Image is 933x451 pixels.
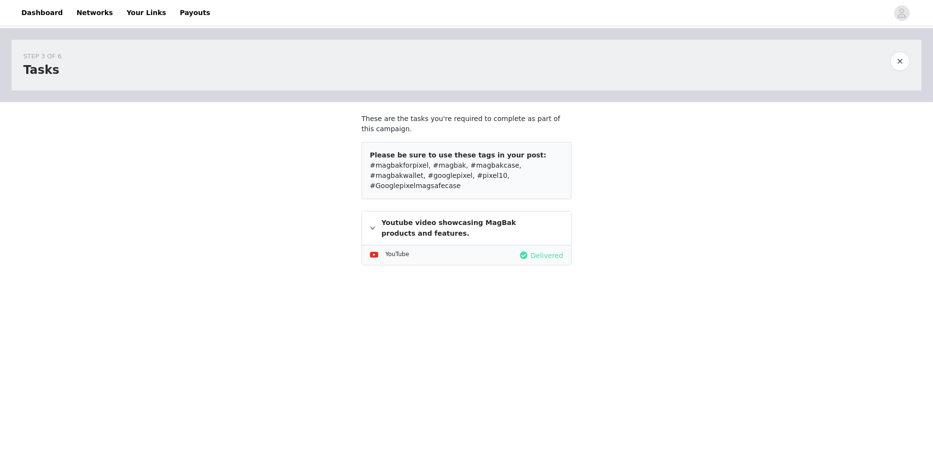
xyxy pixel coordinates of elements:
i: icon: right [370,225,376,231]
span: YouTube [385,251,409,258]
div: STEP 3 OF 6 [23,52,62,61]
span: #magbakforpixel, #magbak, #magbakcase, #magbakwallet, #googlepixel, #pixel10, #Googlepixelmagsafe... [370,161,521,190]
div: avatar [897,5,906,21]
a: Your Links [121,2,172,24]
a: Dashboard [16,2,69,24]
h1: Tasks [23,61,62,79]
div: icon: rightYoutube video showcasing MagBak products and features. [362,211,571,244]
a: Networks [70,2,119,24]
span: Please be sure to use these tags in your post: [370,151,546,159]
a: Payouts [174,2,216,24]
span: Delivered [531,252,563,260]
